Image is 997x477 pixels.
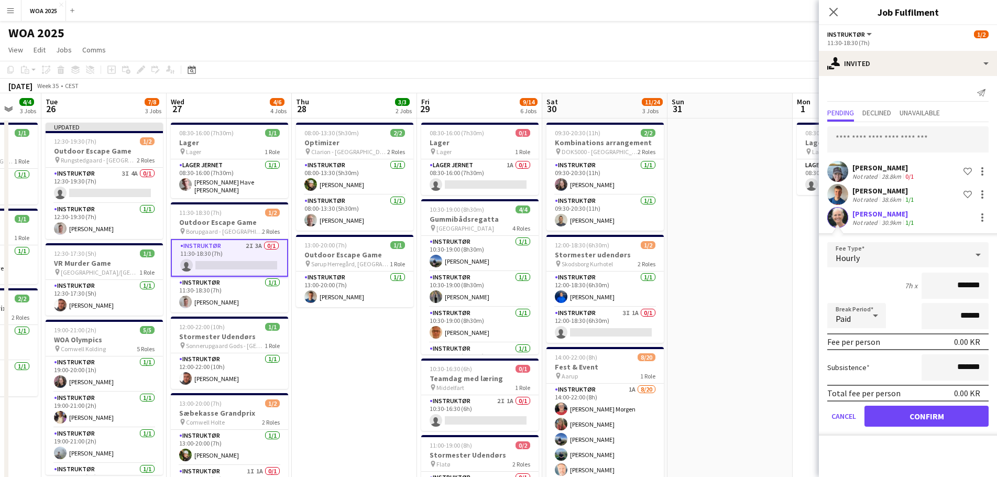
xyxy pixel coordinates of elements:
[420,103,430,115] span: 29
[171,202,288,312] div: 11:30-18:30 (7h)1/2Outdoor Escape Game Borupgaard - [GEOGRAPHIC_DATA]2 RolesInstruktør2I3A0/111:3...
[140,326,155,334] span: 5/5
[171,239,288,277] app-card-role: Instruktør2I3A0/111:30-18:30 (7h)
[421,374,539,383] h3: Teamdag med læring
[546,362,664,372] h3: Fest & Event
[512,224,530,232] span: 4 Roles
[641,129,655,137] span: 2/2
[171,123,288,198] div: 08:30-16:00 (7h30m)1/1Lager Lager1 RoleLager Jernet1/108:30-16:00 (7h30m)[PERSON_NAME] Have [PERS...
[179,209,222,216] span: 11:30-18:30 (7h)
[805,129,860,137] span: 08:30-16:00 (7h30m)
[516,441,530,449] span: 0/2
[137,345,155,353] span: 5 Roles
[638,148,655,156] span: 2 Roles
[265,342,280,350] span: 1 Role
[638,260,655,268] span: 2 Roles
[61,156,137,164] span: Rungstedgaard - [GEOGRAPHIC_DATA]
[516,365,530,373] span: 0/1
[421,395,539,431] app-card-role: Instruktør2I1A0/110:30-16:30 (6h)
[827,109,854,116] span: Pending
[555,129,600,137] span: 09:30-20:30 (11h)
[827,337,880,347] div: Fee per person
[421,138,539,147] h3: Lager
[642,98,663,106] span: 11/24
[836,253,860,263] span: Hourly
[56,45,72,55] span: Jobs
[546,235,664,343] app-job-card: 12:00-18:30 (6h30m)1/2Stormester udendørs Skodsborg Kurhotel2 RolesInstruktør1/112:00-18:30 (6h30...
[46,203,163,239] app-card-role: Instruktør1/112:30-19:30 (7h)[PERSON_NAME]
[46,243,163,316] app-job-card: 12:30-17:30 (5h)1/1VR Murder Game [GEOGRAPHIC_DATA]/[GEOGRAPHIC_DATA]1 RoleInstruktør1/112:30-17:...
[265,209,280,216] span: 1/2
[54,326,96,334] span: 19:00-21:00 (2h)
[819,51,997,76] div: Invited
[270,98,284,106] span: 4/6
[390,260,405,268] span: 1 Role
[421,97,430,106] span: Fri
[827,30,873,38] button: Instruktør
[15,295,29,302] span: 2/2
[8,81,32,91] div: [DATE]
[812,148,827,156] span: Lager
[545,103,558,115] span: 30
[14,157,29,165] span: 1 Role
[35,82,61,90] span: Week 35
[171,138,288,147] h3: Lager
[546,272,664,307] app-card-role: Instruktør1/112:00-18:30 (6h30m)[PERSON_NAME]
[61,268,139,276] span: [GEOGRAPHIC_DATA]/[GEOGRAPHIC_DATA]
[296,235,413,307] div: 13:00-20:00 (7h)1/1Outdoor Escape Game Sørup Herregård, [GEOGRAPHIC_DATA]1 RoleInstruktør1/113:00...
[46,335,163,344] h3: WOA Olympics
[270,107,287,115] div: 4 Jobs
[555,241,609,249] span: 12:00-18:30 (6h30m)
[46,168,163,203] app-card-role: Instruktør3I4A0/112:30-19:30 (7h)
[46,428,163,463] app-card-role: Instruktør1/119:00-21:00 (2h)[PERSON_NAME]
[421,159,539,195] app-card-role: Lager Jernet1A0/108:30-16:00 (7h30m)
[296,123,413,231] app-job-card: 08:00-13:30 (5h30m)2/2Optimizer Clarion - [GEOGRAPHIC_DATA]2 RolesInstruktør1/108:00-13:30 (5h30m...
[296,272,413,307] app-card-role: Instruktør1/113:00-20:00 (7h)[PERSON_NAME]
[296,250,413,259] h3: Outdoor Escape Game
[819,5,997,19] h3: Job Fulfilment
[171,408,288,418] h3: Sæbekasse Grandprix
[171,218,288,227] h3: Outdoor Escape Game
[34,45,46,55] span: Edit
[852,196,880,203] div: Not rated
[827,406,860,427] button: Cancel
[512,460,530,468] span: 2 Roles
[140,137,155,145] span: 1/2
[262,227,280,235] span: 2 Roles
[179,323,225,331] span: 12:00-22:00 (10h)
[436,148,452,156] span: Lager
[139,268,155,276] span: 1 Role
[21,1,66,21] button: WOA 2025
[562,372,578,380] span: Aarup
[430,441,472,449] span: 11:00-19:00 (8h)
[294,103,309,115] span: 28
[169,103,184,115] span: 27
[905,172,914,180] app-skills-label: 0/1
[421,214,539,224] h3: Gummibådsregatta
[852,219,880,226] div: Not rated
[296,159,413,195] app-card-role: Instruktør1/108:00-13:30 (5h30m)[PERSON_NAME]
[421,199,539,354] app-job-card: 10:30-19:00 (8h30m)4/4Gummibådsregatta [GEOGRAPHIC_DATA]4 RolesInstruktør1/110:30-19:00 (8h30m)[P...
[640,372,655,380] span: 1 Role
[171,159,288,198] app-card-role: Lager Jernet1/108:30-16:00 (7h30m)[PERSON_NAME] Have [PERSON_NAME]
[641,241,655,249] span: 1/2
[562,148,638,156] span: DOK5000 - [GEOGRAPHIC_DATA]
[29,43,50,57] a: Edit
[421,343,539,378] app-card-role: Instruktør1/110:30-19:00 (8h30m)
[954,337,980,347] div: 0.00 KR
[186,148,201,156] span: Lager
[296,138,413,147] h3: Optimizer
[515,148,530,156] span: 1 Role
[262,418,280,426] span: 2 Roles
[421,450,539,460] h3: Stormester Udendørs
[46,146,163,156] h3: Outdoor Escape Game
[797,138,914,147] h3: Lager
[145,98,159,106] span: 7/8
[421,307,539,343] app-card-role: Instruktør1/110:30-19:00 (8h30m)[PERSON_NAME]
[546,123,664,231] app-job-card: 09:30-20:30 (11h)2/2Kombinations arrangement DOK5000 - [GEOGRAPHIC_DATA]2 RolesInstruktør1/109:30...
[430,129,484,137] span: 08:30-16:00 (7h30m)
[852,209,916,219] div: [PERSON_NAME]
[827,39,989,47] div: 11:30-18:30 (7h)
